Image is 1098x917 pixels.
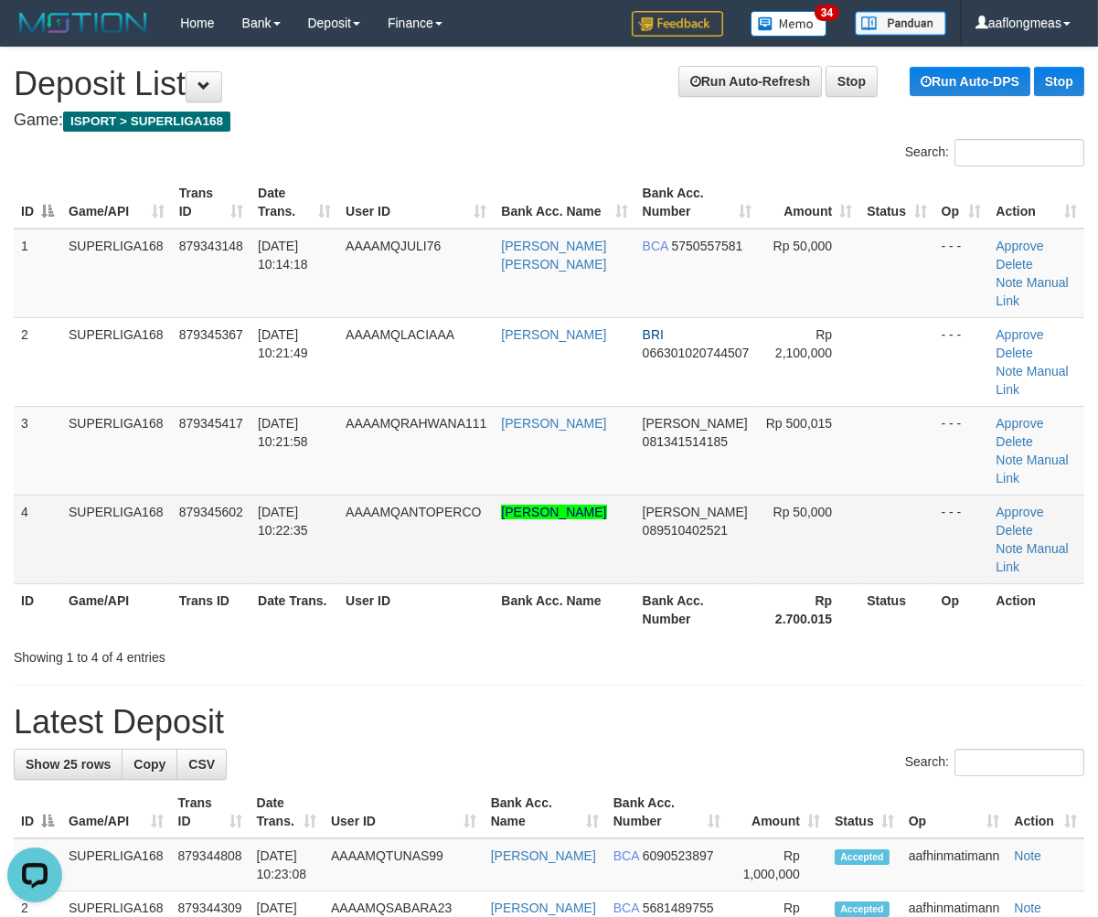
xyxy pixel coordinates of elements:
[996,364,1068,397] a: Manual Link
[14,704,1084,741] h1: Latest Deposit
[996,327,1043,342] a: Approve
[258,327,308,360] span: [DATE] 10:21:49
[934,495,989,583] td: - - -
[133,757,165,772] span: Copy
[258,505,308,538] span: [DATE] 10:22:35
[996,523,1032,538] a: Delete
[855,11,946,36] img: panduan.png
[996,275,1068,308] a: Manual Link
[7,7,62,62] button: Open LiveChat chat widget
[61,583,172,635] th: Game/API
[672,239,743,253] span: Copy 5750557581 to clipboard
[14,641,443,666] div: Showing 1 to 4 of 4 entries
[63,112,230,132] span: ISPORT > SUPERLIGA168
[996,505,1043,519] a: Approve
[61,317,172,406] td: SUPERLIGA168
[635,583,759,635] th: Bank Acc. Number
[643,848,714,863] span: Copy 6090523897 to clipboard
[988,583,1084,635] th: Action
[643,434,728,449] span: Copy 081341514185 to clipboard
[643,901,714,915] span: Copy 5681489755 to clipboard
[996,364,1023,379] a: Note
[773,505,833,519] span: Rp 50,000
[491,848,596,863] a: [PERSON_NAME]
[179,239,243,253] span: 879343148
[766,416,832,431] span: Rp 500,015
[346,327,454,342] span: AAAAMQLACIAAA
[324,838,484,891] td: AAAAMQTUNAS99
[859,176,933,229] th: Status: activate to sort column ascending
[172,176,251,229] th: Trans ID: activate to sort column ascending
[728,786,827,838] th: Amount: activate to sort column ascending
[643,416,748,431] span: [PERSON_NAME]
[905,749,1084,776] label: Search:
[996,346,1032,360] a: Delete
[14,495,61,583] td: 4
[171,786,250,838] th: Trans ID: activate to sort column ascending
[250,786,324,838] th: Date Trans.: activate to sort column ascending
[643,239,668,253] span: BCA
[491,901,596,915] a: [PERSON_NAME]
[996,434,1032,449] a: Delete
[826,66,878,97] a: Stop
[859,583,933,635] th: Status
[643,327,664,342] span: BRI
[61,176,172,229] th: Game/API: activate to sort column ascending
[494,583,634,635] th: Bank Acc. Name
[901,838,1007,891] td: aafhinmatimann
[901,786,1007,838] th: Op: activate to sort column ascending
[122,749,177,780] a: Copy
[835,901,890,917] span: Accepted
[815,5,839,21] span: 34
[501,505,606,519] a: [PERSON_NAME]
[14,317,61,406] td: 2
[635,176,759,229] th: Bank Acc. Number: activate to sort column ascending
[678,66,822,97] a: Run Auto-Refresh
[61,786,171,838] th: Game/API: activate to sort column ascending
[501,239,606,272] a: [PERSON_NAME] [PERSON_NAME]
[14,786,61,838] th: ID: activate to sort column descending
[14,749,123,780] a: Show 25 rows
[996,275,1023,290] a: Note
[172,583,251,635] th: Trans ID
[171,838,250,891] td: 879344808
[613,848,639,863] span: BCA
[996,257,1032,272] a: Delete
[759,176,860,229] th: Amount: activate to sort column ascending
[258,416,308,449] span: [DATE] 10:21:58
[954,749,1084,776] input: Search:
[934,317,989,406] td: - - -
[996,453,1023,467] a: Note
[14,229,61,318] td: 1
[324,786,484,838] th: User ID: activate to sort column ascending
[827,786,901,838] th: Status: activate to sort column ascending
[996,541,1068,574] a: Manual Link
[775,327,832,360] span: Rp 2,100,000
[179,327,243,342] span: 879345367
[338,176,494,229] th: User ID: activate to sort column ascending
[501,416,606,431] a: [PERSON_NAME]
[188,757,215,772] span: CSV
[61,495,172,583] td: SUPERLIGA168
[934,406,989,495] td: - - -
[250,838,324,891] td: [DATE] 10:23:08
[773,239,833,253] span: Rp 50,000
[14,583,61,635] th: ID
[26,757,111,772] span: Show 25 rows
[176,749,227,780] a: CSV
[996,239,1043,253] a: Approve
[910,67,1030,96] a: Run Auto-DPS
[996,541,1023,556] a: Note
[643,523,728,538] span: Copy 089510402521 to clipboard
[258,239,308,272] span: [DATE] 10:14:18
[61,838,171,891] td: SUPERLIGA168
[613,901,639,915] span: BCA
[1034,67,1084,96] a: Stop
[1014,901,1041,915] a: Note
[14,9,153,37] img: MOTION_logo.png
[14,112,1084,130] h4: Game:
[346,239,441,253] span: AAAAMQJULI76
[759,583,860,635] th: Rp 2.700.015
[643,346,750,360] span: Copy 066301020744507 to clipboard
[606,786,728,838] th: Bank Acc. Number: activate to sort column ascending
